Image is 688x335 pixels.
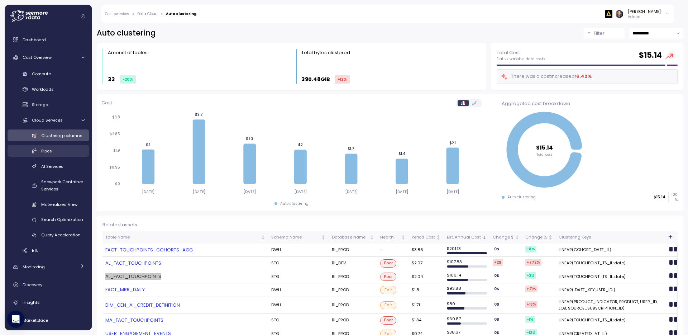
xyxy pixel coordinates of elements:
td: STG [268,257,329,270]
th: Change $Not sorted [490,231,522,244]
td: STG [268,270,329,283]
th: Period CostNot sorted [409,231,444,244]
div: Not sorted [369,235,374,240]
div: -2 % [525,272,536,279]
h2: $ 15.14 [639,50,662,61]
tspan: $1.9 [113,148,120,153]
tspan: $2.1 [449,140,456,145]
p: Total Cost [497,49,545,56]
td: $2.04 [409,270,444,283]
div: Clustering Keys [559,234,664,241]
a: Dashboard [8,33,89,47]
a: Search Optimization [8,214,89,226]
span: Clustering columns [41,133,82,138]
td: BI_PROD [329,244,377,257]
div: Poor [380,259,397,268]
a: MA_FACT_TOUCHPOINTS [105,317,266,324]
a: Snowpark Container Services [8,176,89,195]
div: 0 $ [493,286,501,292]
td: LINEAR(TOUCHPOINT_TS_IL::date) [556,270,666,283]
a: Marketplace [8,313,89,327]
td: $ 201.13 [444,244,490,257]
p: 390.48GiB [301,75,330,84]
div: +13 % [525,301,537,308]
td: BI_PROD [329,297,377,314]
div: > [132,12,134,16]
div: Not sorted [548,235,553,240]
a: AL_FACT_TOUCHPOINTS [105,273,266,280]
a: Cost Overview [8,50,89,65]
td: - [377,244,409,257]
td: $ 107.83 [444,257,490,270]
img: ACg8ocI2dL-zei04f8QMW842o_HSSPOvX6ScuLi9DAmwXc53VPYQOcs=s96-c [616,10,623,18]
th: Database NameNot sorted [329,231,377,244]
td: DWH [268,297,329,314]
div: Sorted descending [482,235,487,240]
p: 33 [108,75,115,84]
td: BI_DEV [329,257,377,270]
a: Cost overview [105,12,129,16]
div: 0 $ [493,246,501,253]
div: Not sorted [261,235,266,240]
tspan: [DATE] [294,189,307,194]
td: $1.8 [409,283,444,297]
p: Cost [101,99,112,107]
div: Database Name [332,234,368,241]
div: > [161,12,163,16]
div: Period Cost [412,234,435,241]
div: Related assets [102,221,678,228]
div: Auto clustering [166,12,196,16]
a: FACT_TOUCHPOINTS_COHORTS_AGG [105,246,266,254]
div: Fair [380,301,397,310]
tspan: $0.95 [109,165,120,170]
tspan: $1.7 [348,146,354,151]
td: $1.34 [409,314,444,327]
a: Discovery [8,278,89,292]
div: Auto clustering [280,201,309,206]
div: Open Intercom Messenger [7,311,24,328]
tspan: [DATE] [396,189,408,194]
div: There was a cost increase of [501,72,592,81]
div: +12 % [335,75,350,84]
div: Not sorted [515,235,520,240]
span: Cloud Services [32,117,63,123]
tspan: $3.8 [112,115,120,119]
div: -8 % [525,246,536,253]
span: AI Services [41,164,63,169]
div: Not sorted [321,235,326,240]
div: +21 % [525,286,537,292]
tspan: $2 [146,142,150,147]
span: Compute [32,71,51,77]
a: AI Services [8,160,89,172]
a: Pipes [8,145,89,157]
div: -20 % [120,75,136,84]
div: Health [380,234,400,241]
div: [PERSON_NAME] [628,9,661,14]
td: LINEAR(TOUCHPOINT_TS_IL::date) [556,257,666,270]
a: Data Cloud [137,12,158,16]
a: Clustering columns [8,129,89,141]
div: Change % [525,234,547,241]
td: DWH [268,244,329,257]
td: $ 89 [444,297,490,314]
span: Insights [23,299,40,305]
td: $ 69.87 [444,314,490,327]
p: Admin [628,14,661,19]
p: $15.14 [654,195,665,200]
div: Not sorted [401,235,406,240]
div: Auto clustering [507,195,536,200]
th: Table NameNot sorted [102,231,268,244]
td: $ 106.14 [444,270,490,283]
button: Filter [584,28,625,38]
tspan: $15.14 [536,144,553,151]
img: 6628aa71fabf670d87b811be.PNG [605,10,612,18]
p: Filter [594,30,605,37]
div: Poor [380,273,397,281]
td: LINEAR(COHORT_DATE_IL) [556,244,666,257]
tspan: $2.85 [110,132,120,136]
span: ETL [32,247,38,253]
div: Total bytes clustered [301,49,350,56]
span: Workloads [32,86,54,92]
td: $ 93.88 [444,283,490,297]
